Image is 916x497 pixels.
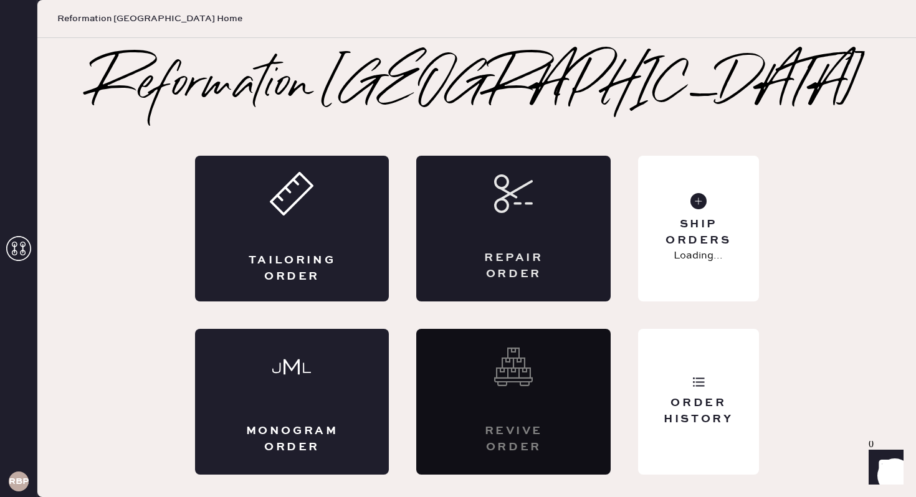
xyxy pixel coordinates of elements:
div: Monogram Order [245,424,340,455]
h2: Reformation [GEOGRAPHIC_DATA] [92,61,862,111]
div: Ship Orders [648,217,748,248]
span: Reformation [GEOGRAPHIC_DATA] Home [57,12,242,25]
div: Interested? Contact us at care@hemster.co [416,329,611,475]
div: Revive order [466,424,561,455]
p: Loading... [674,249,723,263]
iframe: Front Chat [857,441,910,495]
div: Order History [648,395,748,427]
div: Tailoring Order [245,253,340,284]
div: Repair Order [466,250,561,282]
h3: RBPA [9,477,29,486]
